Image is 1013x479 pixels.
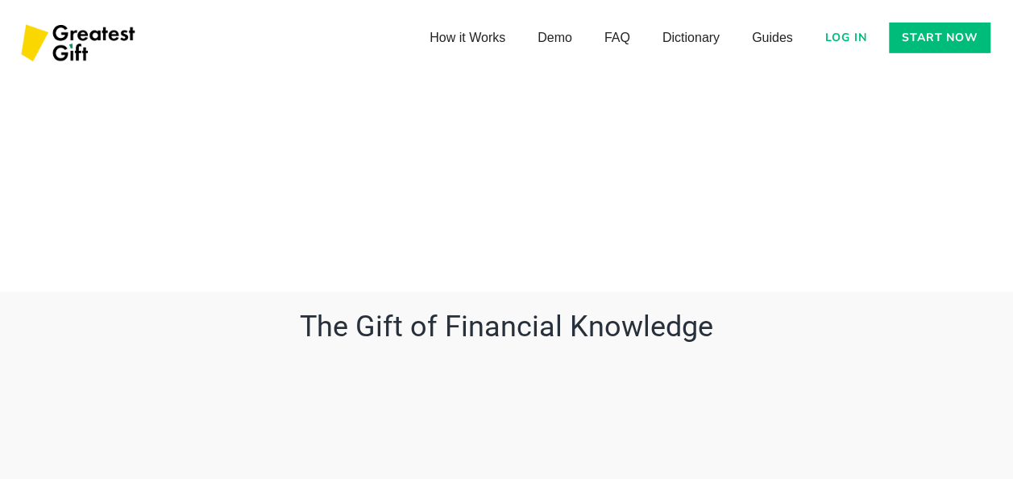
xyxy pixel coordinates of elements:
[889,23,990,53] a: Start now
[736,22,809,54] a: Guides
[128,308,886,345] h2: The Gift of Financial Knowledge
[816,23,877,53] a: Log in
[588,22,646,54] a: FAQ
[646,22,736,54] a: Dictionary
[16,16,143,73] img: Greatest Gift Logo
[16,16,143,73] a: home
[521,22,588,54] a: Demo
[413,22,521,54] a: How it Works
